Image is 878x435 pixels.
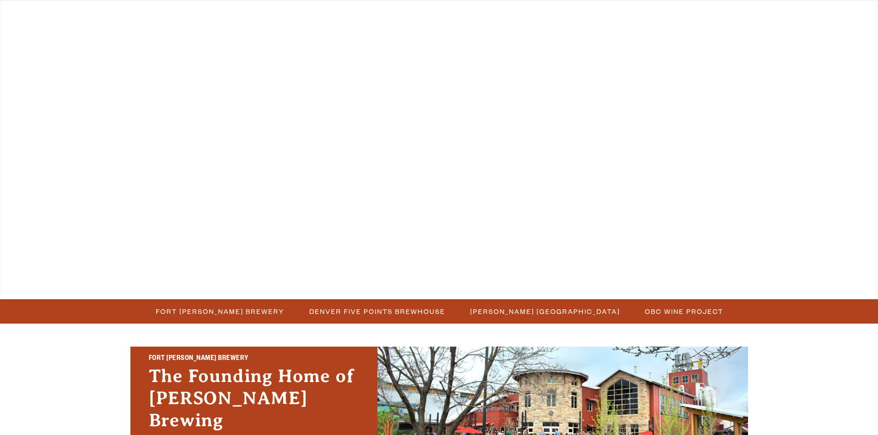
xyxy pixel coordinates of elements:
span: OBC Wine Project [645,305,723,318]
a: Our Story [496,6,561,27]
a: OBC Wine Project [639,305,728,318]
a: Gear [285,6,323,27]
a: Winery [359,6,408,27]
span: Taprooms [193,12,243,19]
a: Fort [PERSON_NAME] Brewery [150,305,289,318]
span: Beer Finder [685,12,743,19]
a: Beer [116,6,151,27]
span: Denver Five Points Brewhouse [309,305,445,318]
a: Denver Five Points Brewhouse [304,305,450,318]
span: Winery [365,12,402,19]
span: Beer [122,12,145,19]
h2: Fort [PERSON_NAME] Brewery [149,353,359,365]
a: Odell Home [433,6,467,27]
span: Fort [PERSON_NAME] Brewery [156,305,284,318]
a: Impact [597,6,643,27]
span: Our Story [502,12,555,19]
span: [PERSON_NAME] [GEOGRAPHIC_DATA] [470,305,620,318]
a: [PERSON_NAME] [GEOGRAPHIC_DATA] [465,305,625,318]
span: Impact [603,12,637,19]
span: Gear [291,12,317,19]
a: Beer Finder [679,6,749,27]
a: Taprooms [187,6,249,27]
